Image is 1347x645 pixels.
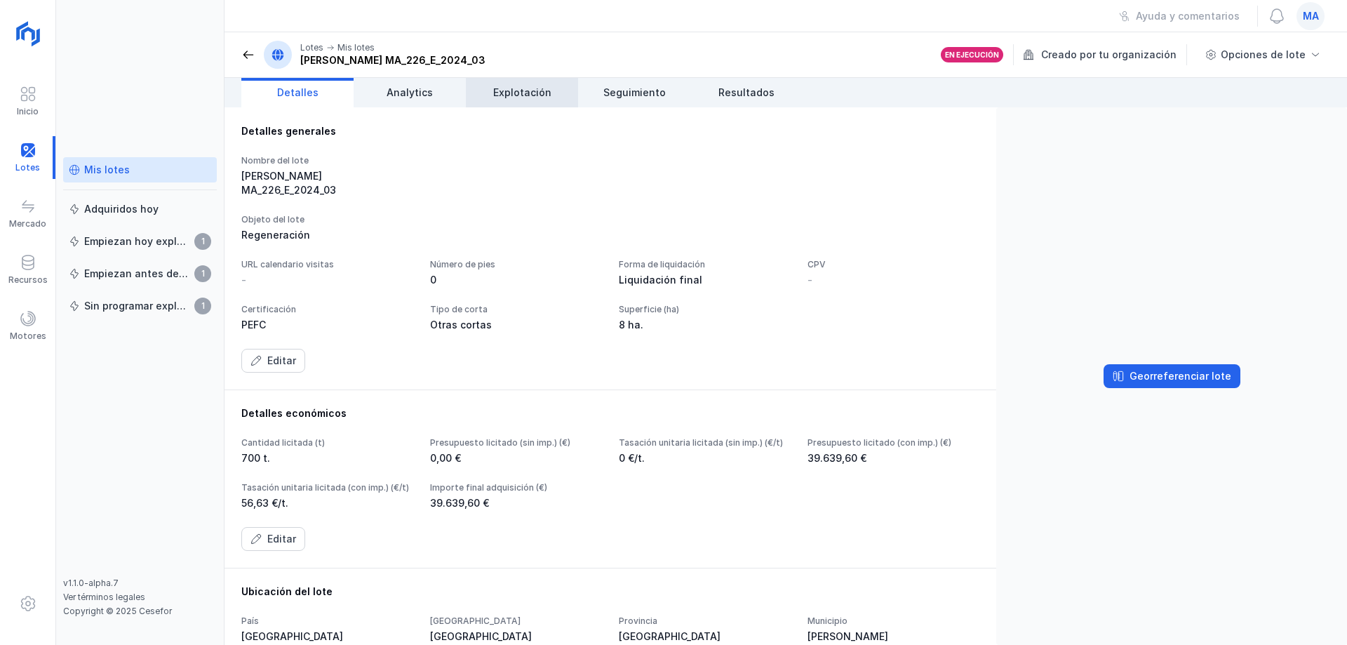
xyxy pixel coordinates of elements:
div: Tipo de corta [430,304,602,315]
div: Sin programar explotación [84,299,190,313]
a: Mis lotes [63,157,217,182]
div: Certificación [241,304,413,315]
span: Explotación [493,86,551,100]
div: Mis lotes [84,163,130,177]
div: 56,63 €/t. [241,496,413,510]
div: URL calendario visitas [241,259,413,270]
div: Lotes [300,42,323,53]
a: Sin programar explotación1 [63,293,217,319]
div: Detalles generales [241,124,979,138]
img: logoRight.svg [11,16,46,51]
span: Analytics [387,86,433,100]
div: Superficie (ha) [619,304,791,315]
div: [GEOGRAPHIC_DATA] [619,630,791,644]
div: Provincia [619,616,791,627]
div: [PERSON_NAME] [807,630,979,644]
div: 8 ha. [619,318,791,332]
div: Liquidación final [619,273,791,287]
div: Ubicación del lote [241,585,979,599]
div: Tasación unitaria licitada (sin imp.) (€/t) [619,437,791,448]
div: Número de pies [430,259,602,270]
div: [GEOGRAPHIC_DATA] [430,630,602,644]
div: [PERSON_NAME] MA_226_E_2024_03 [300,53,485,67]
div: Mercado [9,218,46,230]
div: Objeto del lote [241,214,979,225]
div: 0 €/t. [619,451,791,465]
a: Ver términos legales [63,592,145,602]
div: [PERSON_NAME] MA_226_E_2024_03 [241,169,413,197]
div: Empiezan antes de 7 días [84,267,190,281]
span: ma [1303,9,1319,23]
div: Editar [267,354,296,368]
div: Nombre del lote [241,155,413,166]
button: Editar [241,349,305,373]
a: Explotación [466,78,578,107]
div: País [241,616,413,627]
div: 39.639,60 € [807,451,979,465]
a: Adquiridos hoy [63,197,217,222]
div: Recursos [8,274,48,286]
div: Inicio [17,106,39,117]
a: Seguimiento [578,78,690,107]
a: Resultados [690,78,803,107]
div: Forma de liquidación [619,259,791,270]
div: Copyright © 2025 Cesefor [63,606,217,617]
div: Municipio [807,616,979,627]
div: Ayuda y comentarios [1136,9,1240,23]
div: Editar [267,532,296,546]
div: Importe final adquisición (€) [430,482,602,493]
span: Detalles [277,86,319,100]
div: Otras cortas [430,318,602,332]
div: CPV [807,259,979,270]
a: Detalles [241,78,354,107]
div: Presupuesto licitado (con imp.) (€) [807,437,979,448]
div: [GEOGRAPHIC_DATA] [241,630,413,644]
span: 1 [194,233,211,250]
div: Adquiridos hoy [84,202,159,216]
div: 700 t. [241,451,413,465]
span: 1 [194,265,211,282]
div: - [807,273,812,287]
div: 39.639,60 € [430,496,602,510]
span: Resultados [718,86,775,100]
div: PEFC [241,318,413,332]
div: Detalles económicos [241,406,979,420]
a: Empiezan hoy explotación1 [63,229,217,254]
span: 1 [194,298,211,314]
div: En ejecución [945,50,999,60]
div: Georreferenciar lote [1130,369,1231,383]
button: Georreferenciar lote [1104,364,1240,388]
span: Seguimiento [603,86,666,100]
div: Mis lotes [337,42,375,53]
div: Empiezan hoy explotación [84,234,190,248]
button: Ayuda y comentarios [1110,4,1249,28]
div: Regeneración [241,228,979,242]
div: Opciones de lote [1221,48,1306,62]
div: [GEOGRAPHIC_DATA] [430,616,602,627]
div: - [241,273,246,287]
div: Presupuesto licitado (sin imp.) (€) [430,437,602,448]
div: Creado por tu organización [1023,44,1189,65]
div: Tasación unitaria licitada (con imp.) (€/t) [241,482,413,493]
div: Motores [10,331,46,342]
button: Editar [241,527,305,551]
a: Empiezan antes de 7 días1 [63,261,217,286]
div: Cantidad licitada (t) [241,437,413,448]
div: 0 [430,273,602,287]
div: 0,00 € [430,451,602,465]
div: v1.1.0-alpha.7 [63,578,217,589]
a: Analytics [354,78,466,107]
